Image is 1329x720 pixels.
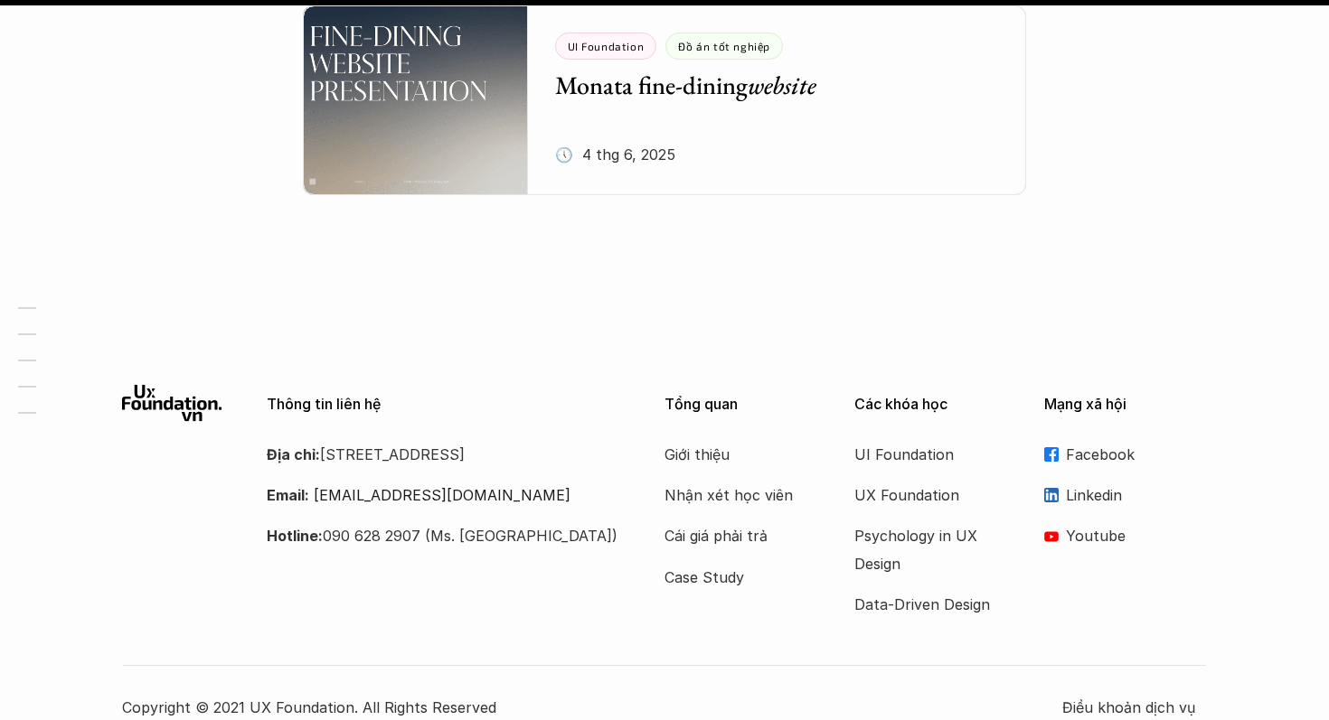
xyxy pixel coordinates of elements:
a: Facebook [1044,441,1207,468]
p: Facebook [1066,441,1207,468]
p: Linkedin [1066,482,1207,509]
a: Data-Driven Design [854,591,999,618]
p: Các khóa học [854,396,1017,413]
a: Giới thiệu [664,441,809,468]
p: Mạng xã hội [1044,396,1207,413]
a: UI Foundation [854,441,999,468]
p: Thông tin liên hệ [267,396,619,413]
a: UX Foundation [854,482,999,509]
strong: Hotline: [267,527,323,545]
a: UI FoundationĐồ án tốt nghiệpMonata fine-diningwebsite🕔 4 thg 6, 2025 [303,5,1026,195]
a: Psychology in UX Design [854,522,999,577]
p: Tổng quan [664,396,827,413]
strong: Email: [267,486,309,504]
a: Youtube [1044,522,1207,549]
strong: Địa chỉ: [267,445,320,463]
a: [EMAIL_ADDRESS][DOMAIN_NAME] [314,486,570,504]
a: Cái giá phải trả [664,522,809,549]
p: [STREET_ADDRESS] [267,441,619,468]
p: Youtube [1066,522,1207,549]
p: 090 628 2907 (Ms. [GEOGRAPHIC_DATA]) [267,522,619,549]
a: Case Study [664,564,809,591]
a: Linkedin [1044,482,1207,509]
a: Nhận xét học viên [664,482,809,509]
